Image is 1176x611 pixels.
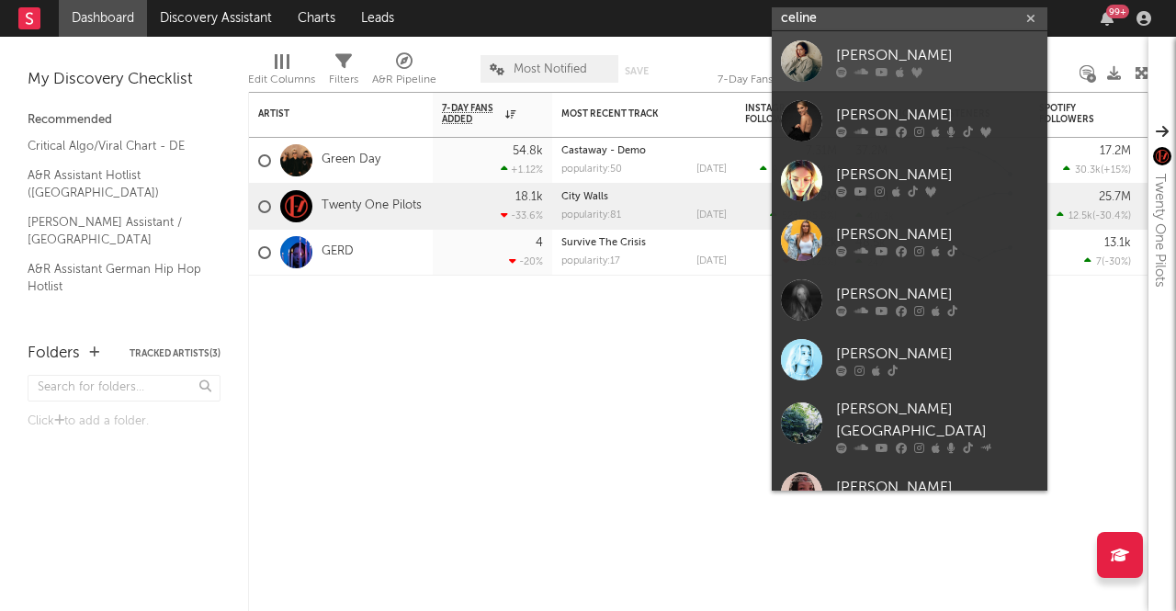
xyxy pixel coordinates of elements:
span: 12.5k [1069,211,1092,221]
a: Survive The Crisis [561,238,646,248]
a: [PERSON_NAME] [772,330,1047,390]
div: 25.7M [1099,191,1131,203]
a: [PERSON_NAME] [772,151,1047,210]
div: [DATE] [696,256,727,266]
div: ( ) [1063,164,1131,175]
div: 99 + [1106,5,1129,18]
div: Folders [28,343,80,365]
button: 99+ [1101,11,1114,26]
div: 7-Day Fans Added (7-Day Fans Added) [718,69,855,91]
div: Click to add a folder. [28,411,220,433]
span: 7-Day Fans Added [442,103,501,125]
div: 54.8k [513,145,543,157]
div: Recommended [28,109,220,131]
div: [PERSON_NAME] [836,223,1038,245]
div: [PERSON_NAME] [836,476,1038,498]
span: Most Notified [514,63,587,75]
div: +1.12 % [501,164,543,175]
a: [PERSON_NAME][GEOGRAPHIC_DATA] [772,390,1047,463]
div: City Walls [561,192,727,202]
a: Critical Algo/Viral Chart - DE [28,136,202,156]
div: Instagram Followers [745,103,809,125]
a: A&R Assistant Hotlist ([GEOGRAPHIC_DATA]) [28,165,202,203]
a: A&R Assistant German Hip Hop Hotlist [28,259,202,297]
div: 4 [536,237,543,249]
div: ( ) [1084,255,1131,267]
div: ( ) [760,164,837,175]
a: [PERSON_NAME] [772,270,1047,330]
div: 18.1k [515,191,543,203]
a: [PERSON_NAME] Assistant / [GEOGRAPHIC_DATA] [28,212,202,250]
div: [PERSON_NAME] [836,343,1038,365]
span: -30 % [1104,257,1128,267]
a: Spotify Track Velocity Chart / DE [28,306,202,344]
div: Edit Columns [248,46,315,99]
div: [PERSON_NAME] [836,164,1038,186]
a: GERD [322,244,354,260]
div: popularity: 50 [561,164,622,175]
div: My Discovery Checklist [28,69,220,91]
div: Artist [258,108,396,119]
div: A&R Pipeline [372,69,436,91]
div: A&R Pipeline [372,46,436,99]
a: Twenty One Pilots [322,198,422,214]
div: [PERSON_NAME][GEOGRAPHIC_DATA] [836,399,1038,443]
div: [DATE] [696,210,727,221]
div: -20 % [509,255,543,267]
div: 13.1k [1104,237,1131,249]
div: Filters [329,69,358,91]
a: Castaway - Demo [561,146,646,156]
div: Twenty One Pilots [1148,174,1170,288]
a: Green Day [322,153,380,168]
div: [DATE] [696,164,727,175]
span: +15 % [1103,165,1128,175]
span: 7 [1096,257,1102,267]
a: [PERSON_NAME] [772,31,1047,91]
div: Edit Columns [248,69,315,91]
a: [PERSON_NAME] [772,91,1047,151]
div: [PERSON_NAME] [836,44,1038,66]
div: Survive The Crisis [561,238,727,248]
div: ( ) [1057,209,1131,221]
button: Tracked Artists(3) [130,349,220,358]
div: [PERSON_NAME] [836,104,1038,126]
div: 7-Day Fans Added (7-Day Fans Added) [718,46,855,99]
span: -30.4 % [1095,211,1128,221]
button: Save [625,66,649,76]
div: -33.6 % [501,209,543,221]
div: Filters [329,46,358,99]
div: popularity: 17 [561,256,620,266]
span: 30.3k [1075,165,1101,175]
div: Castaway - Demo [561,146,727,156]
div: Most Recent Track [561,108,699,119]
a: [PERSON_NAME] [772,463,1047,523]
div: 17.2M [1100,145,1131,157]
div: [PERSON_NAME] [836,283,1038,305]
input: Search for artists [772,7,1047,30]
a: [PERSON_NAME] [772,210,1047,270]
a: City Walls [561,192,608,202]
div: ( ) [770,209,837,221]
div: Spotify Followers [1039,103,1103,125]
div: popularity: 81 [561,210,621,221]
input: Search for folders... [28,375,220,402]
